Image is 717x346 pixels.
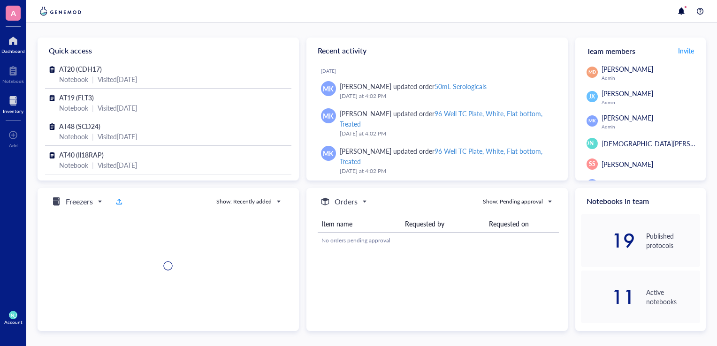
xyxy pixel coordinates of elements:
[678,46,694,55] span: Invite
[581,289,635,304] div: 11
[678,43,694,58] button: Invite
[340,108,553,129] div: [PERSON_NAME] updated order
[485,215,559,233] th: Requested on
[314,77,560,105] a: MK[PERSON_NAME] updated order50mL Serologicals[DATE] at 4:02 PM
[66,196,93,207] h5: Freezers
[11,7,16,19] span: A
[575,38,706,64] div: Team members
[92,74,94,84] div: |
[98,131,137,142] div: Visited [DATE]
[98,74,137,84] div: Visited [DATE]
[92,103,94,113] div: |
[646,287,700,306] div: Active notebooks
[3,93,23,114] a: Inventory
[602,159,653,169] span: [PERSON_NAME]
[98,103,137,113] div: Visited [DATE]
[602,75,700,81] div: Admin
[340,109,543,128] div: 96 Well TC Plate, White, Flat bottom, Treated
[323,111,334,121] span: MK
[602,89,653,98] span: [PERSON_NAME]
[38,38,299,64] div: Quick access
[340,91,553,101] div: [DATE] at 4:02 PM
[59,121,100,131] span: AT48 (SCD24)
[59,160,88,170] div: Notebook
[59,179,73,188] span: TL1a
[38,6,84,17] img: genemod-logo
[306,38,568,64] div: Recent activity
[569,139,615,148] span: [PERSON_NAME]
[321,68,560,74] div: [DATE]
[483,197,543,206] div: Show: Pending approval
[98,160,137,170] div: Visited [DATE]
[59,64,102,74] span: AT20 (CDH17)
[59,131,88,142] div: Notebook
[435,82,487,91] div: 50mL Serologicals
[323,83,334,94] span: MK
[321,236,555,245] div: No orders pending approval
[589,160,595,168] span: SS
[588,118,595,124] span: MK
[646,231,700,250] div: Published protocols
[2,63,24,84] a: Notebook
[602,64,653,74] span: [PERSON_NAME]
[602,99,700,105] div: Admin
[401,215,485,233] th: Requested by
[314,105,560,142] a: MK[PERSON_NAME] updated order96 Well TC Plate, White, Flat bottom, Treated[DATE] at 4:02 PM
[59,150,104,159] span: AT40 (Il18RAP)
[575,188,706,214] div: Notebooks in team
[4,319,23,325] div: Account
[581,233,635,248] div: 19
[59,103,88,113] div: Notebook
[59,93,94,102] span: AT19 (FLT3)
[9,143,18,148] div: Add
[340,129,553,138] div: [DATE] at 4:02 PM
[588,69,596,75] span: MD
[589,92,595,101] span: JX
[602,124,700,129] div: Admin
[340,146,553,166] div: [PERSON_NAME] updated order
[340,81,487,91] div: [PERSON_NAME] updated order
[602,180,653,189] span: [PERSON_NAME]
[216,197,272,206] div: Show: Recently added
[2,78,24,84] div: Notebook
[340,146,543,166] div: 96 Well TC Plate, White, Flat bottom, Treated
[323,148,334,158] span: MK
[92,160,94,170] div: |
[335,196,358,207] h5: Orders
[314,142,560,180] a: MK[PERSON_NAME] updated order96 Well TC Plate, White, Flat bottom, Treated[DATE] at 4:02 PM
[1,48,25,54] div: Dashboard
[92,131,94,142] div: |
[318,215,402,233] th: Item name
[3,108,23,114] div: Inventory
[59,74,88,84] div: Notebook
[1,33,25,54] a: Dashboard
[602,113,653,122] span: [PERSON_NAME]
